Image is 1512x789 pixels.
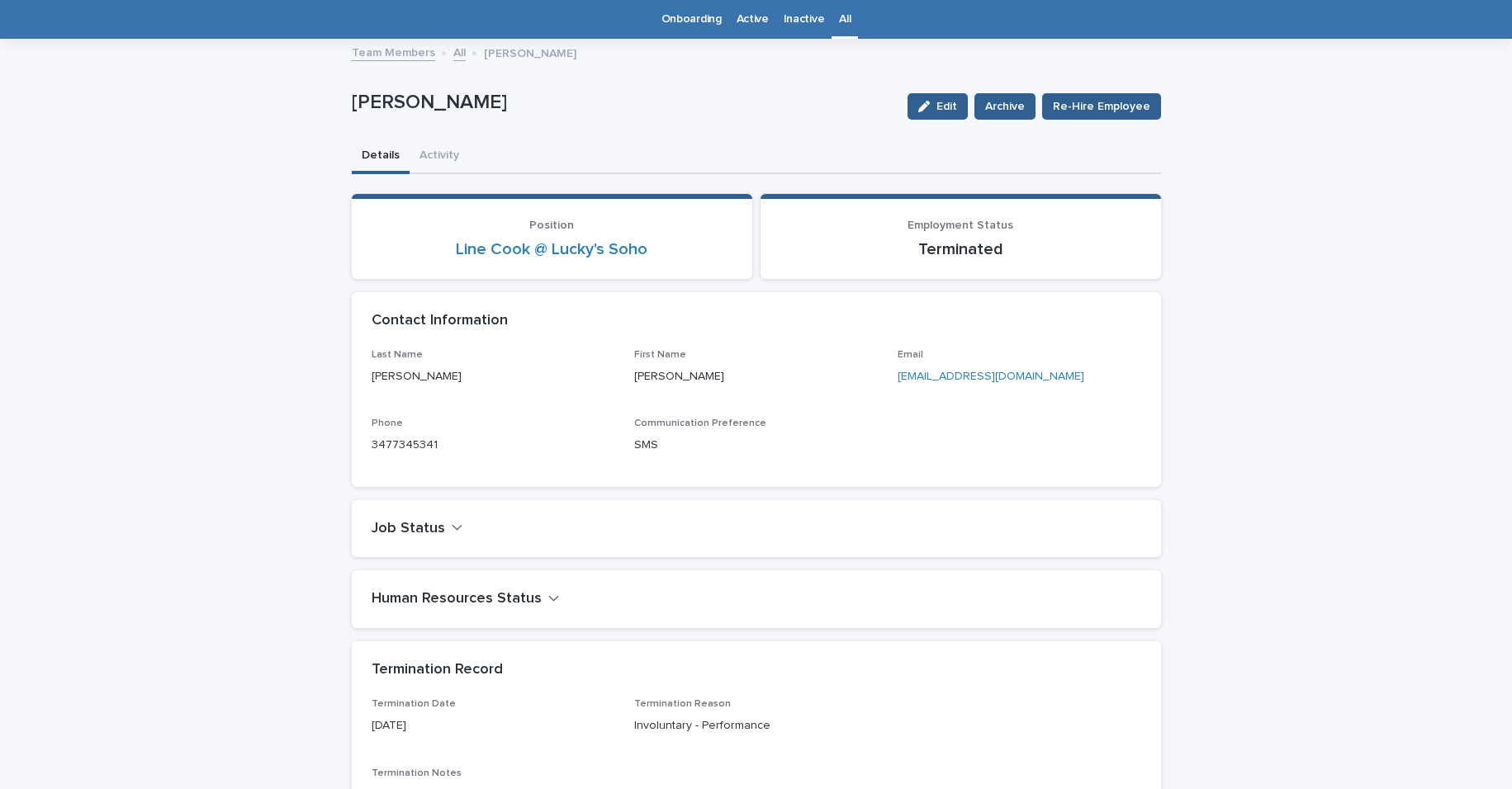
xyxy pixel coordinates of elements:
button: Details [352,139,410,174]
button: Job Status [372,520,463,538]
span: Edit [936,101,957,112]
span: First Name [634,350,686,360]
a: All [453,42,466,61]
p: [PERSON_NAME] [484,43,576,61]
span: Employment Status [908,220,1013,231]
span: Termination Notes [372,768,462,778]
span: Position [529,220,574,231]
p: Terminated [780,239,1141,259]
button: Edit [908,93,968,120]
span: Termination Date [372,699,456,709]
button: Activity [410,139,469,174]
span: Last Name [372,350,423,360]
span: Phone [372,418,403,428]
span: Email [898,350,923,360]
p: [PERSON_NAME] [372,368,615,385]
button: Human Resources Status [372,590,560,608]
p: [DATE] [372,717,615,735]
span: Communication Preference [634,418,766,428]
a: [EMAIL_ADDRESS][DOMAIN_NAME] [898,371,1084,382]
a: 3477345341 [372,439,438,451]
span: Termination Reason [634,699,731,709]
h2: Human Resources Status [372,590,542,608]
p: Involuntary - Performance [634,717,878,735]
span: Archive [985,98,1025,115]
p: SMS [634,437,878,454]
span: Re-Hire Employee [1053,98,1150,115]
button: Archive [974,93,1036,120]
p: [PERSON_NAME] [634,368,878,385]
button: Re-Hire Employee [1042,93,1161,120]
h2: Contact Information [372,312,508,330]
h2: Job Status [372,520,445,538]
a: Line Cook @ Lucky's Soho [456,239,647,259]
p: [PERSON_NAME] [352,91,894,115]
a: Team Members [352,42,435,61]
h2: Termination Record [372,661,503,679]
